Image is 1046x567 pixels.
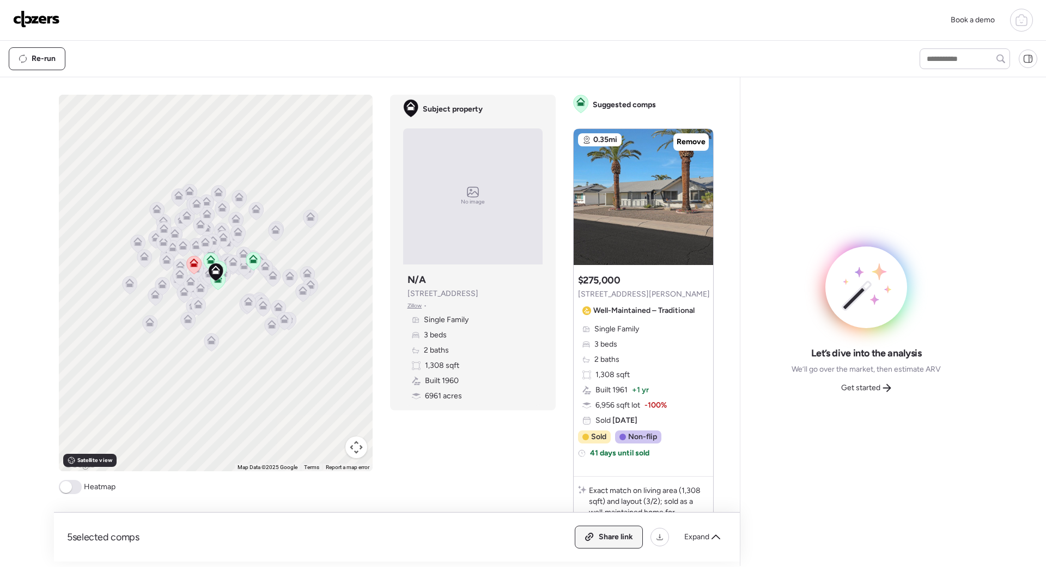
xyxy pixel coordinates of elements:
span: Single Family [594,324,639,335]
span: We’ll go over the market, then estimate ARV [792,364,941,375]
a: Report a map error [326,464,369,470]
a: Open this area in Google Maps (opens a new window) [62,457,98,471]
span: Sold [591,432,606,442]
span: 5 selected comps [67,531,139,544]
span: 3 beds [594,339,617,350]
span: • [424,301,427,310]
h3: $275,000 [578,274,621,287]
h3: N/A [408,273,426,286]
span: Book a demo [951,15,995,24]
span: Share link [599,532,633,543]
img: Google [62,457,98,471]
span: 6961 acres [425,391,462,402]
span: Suggested comps [593,100,656,110]
span: 2 baths [594,354,619,365]
span: Well-Maintained – Traditional [593,305,695,316]
span: 1,308 sqft [425,360,459,371]
span: 1,308 sqft [595,369,630,380]
span: Satellite view [77,456,112,465]
span: No image [461,198,485,206]
span: [STREET_ADDRESS] [408,288,478,299]
span: Remove [677,137,706,147]
span: Re-run [32,53,56,64]
span: Zillow [408,301,422,310]
span: [STREET_ADDRESS][PERSON_NAME] [578,289,710,300]
span: Sold [595,415,637,426]
span: Get started [841,383,880,393]
span: 6,956 sqft lot [595,400,640,411]
span: 3 beds [424,330,447,341]
p: Exact match on living area (1,308 sqft) and layout (3/2); sold as a well‑maintained home for $275... [589,485,709,562]
span: Heatmap [84,482,115,492]
img: Logo [13,10,60,28]
a: Terms (opens in new tab) [304,464,319,470]
span: Let’s dive into the analysis [811,347,922,360]
span: -100% [644,400,667,411]
span: Built 1960 [425,375,459,386]
span: Single Family [424,315,469,325]
span: 41 days until sold [590,448,649,459]
span: + 1 yr [632,385,649,396]
span: Map Data ©2025 Google [238,464,297,470]
span: Built 1961 [595,385,628,396]
button: Map camera controls [345,436,367,458]
span: 0.35mi [593,134,617,145]
span: [DATE] [611,416,637,425]
span: Expand [684,532,709,543]
span: 2 baths [424,345,449,356]
span: Subject property [423,104,483,115]
span: Non-flip [628,432,657,442]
